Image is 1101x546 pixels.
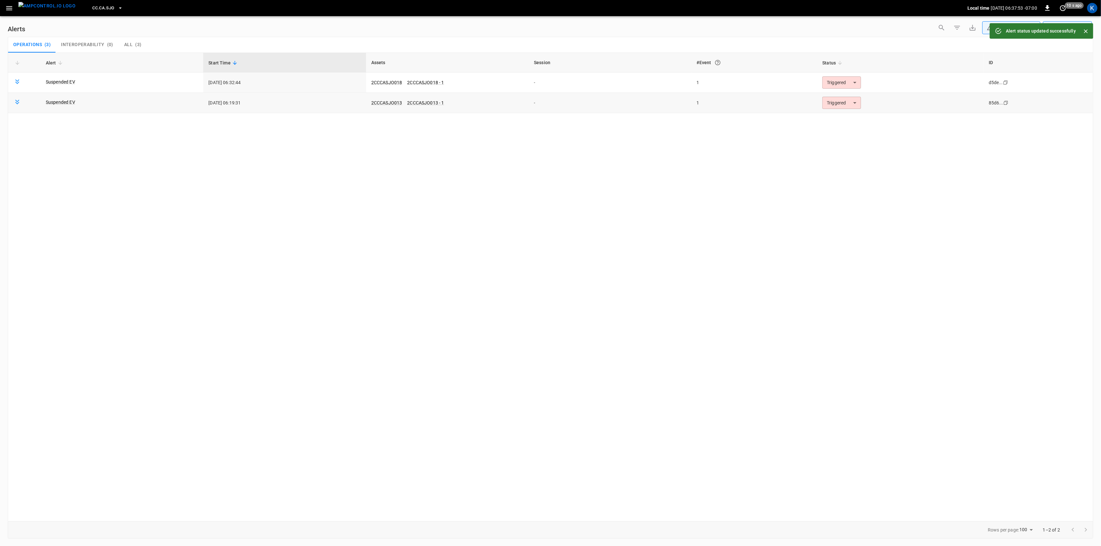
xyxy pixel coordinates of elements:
[8,24,25,34] h6: Alerts
[208,59,239,67] span: Start Time
[692,73,817,93] td: 1
[529,53,691,73] th: Session
[1003,99,1009,106] div: copy
[46,79,75,85] a: Suspended EV
[90,2,125,15] button: CC.CA.SJO
[1081,26,1091,36] button: Close
[124,42,133,48] span: All
[1058,3,1068,13] button: set refresh interval
[988,527,1019,533] p: Rows per page:
[967,5,990,11] p: Local time
[1087,3,1097,13] div: profile-icon
[529,93,691,113] td: -
[991,5,1037,11] p: [DATE] 06:37:53 -07:00
[822,97,861,109] div: Triggered
[989,79,1003,86] div: d5de...
[203,73,366,93] td: [DATE] 06:32:44
[135,42,141,48] span: ( 3 )
[407,80,444,85] a: 2CCCASJO018 - 1
[371,80,402,85] a: 2CCCASJO018
[366,53,529,73] th: Assets
[92,5,114,12] span: CC.CA.SJO
[1065,2,1084,9] span: 10 s ago
[1019,525,1035,534] div: 100
[692,93,817,113] td: 1
[984,53,1093,73] th: ID
[407,100,444,105] a: 2CCCASJO013 - 1
[1055,22,1092,34] div: Last 24 hrs
[1003,79,1009,86] div: copy
[1006,25,1076,37] div: Alert status updated successfully
[45,42,51,48] span: ( 3 )
[1043,527,1060,533] p: 1–2 of 2
[989,100,1003,106] div: 85d6...
[46,59,65,67] span: Alert
[61,42,104,48] span: Interoperability
[107,42,113,48] span: ( 0 )
[987,24,1030,31] div: Unresolved
[46,99,75,105] a: Suspended EV
[18,2,75,10] img: ampcontrol.io logo
[13,42,42,48] span: Operations
[712,57,724,68] button: An event is a single occurrence of an issue. An alert groups related events for the same asset, m...
[203,93,366,113] td: [DATE] 06:19:31
[822,59,844,67] span: Status
[371,100,402,105] a: 2CCCASJO013
[822,76,861,89] div: Triggered
[697,57,812,68] div: #Event
[529,73,691,93] td: -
